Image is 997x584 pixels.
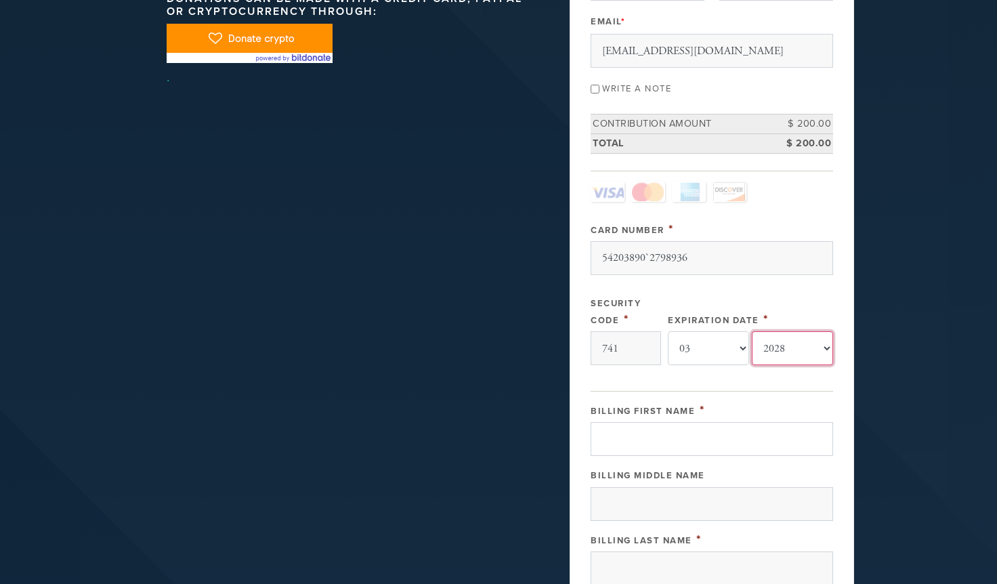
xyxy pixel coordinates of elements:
label: Email [591,16,625,28]
span: This field is required. [700,402,705,417]
label: Billing Last Name [591,535,692,546]
span: This field is required. [621,16,626,27]
td: $ 200.00 [772,133,833,153]
span: This field is required. [624,312,629,327]
a: Amex [672,182,706,202]
label: Write a note [602,83,671,94]
td: Contribution Amount [591,114,772,134]
select: Expiration Date year [752,331,833,365]
label: Card Number [591,225,664,236]
select: Expiration Date month [668,331,749,365]
a: . [167,70,169,85]
a: MasterCard [631,182,665,202]
span: This field is required. [696,532,702,547]
span: This field is required. [763,312,769,327]
img: Donate crypto - powered by BitDonate.com [167,24,333,63]
a: Visa [591,182,624,202]
label: Expiration Date [668,315,759,326]
td: $ 200.00 [772,114,833,134]
label: Billing First Name [591,406,695,417]
span: This field is required. [669,222,674,236]
a: Discover [713,182,746,202]
td: Total [591,133,772,153]
label: Security Code [591,298,641,326]
label: Billing Middle Name [591,470,705,481]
